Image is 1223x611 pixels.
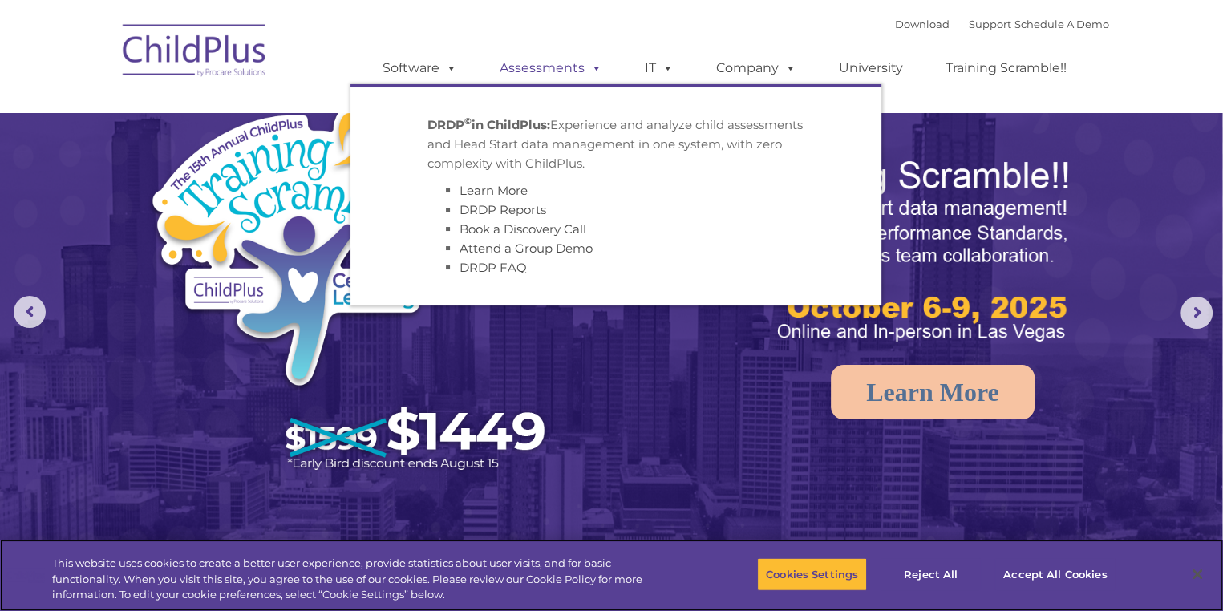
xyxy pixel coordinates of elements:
[895,18,950,30] a: Download
[629,52,690,84] a: IT
[115,13,275,93] img: ChildPlus by Procare Solutions
[366,52,473,84] a: Software
[460,202,546,217] a: DRDP Reports
[427,115,804,173] p: Experience and analyze child assessments and Head Start data management in one system, with zero ...
[969,18,1011,30] a: Support
[831,365,1035,419] a: Learn More
[757,557,867,591] button: Cookies Settings
[700,52,812,84] a: Company
[464,115,472,127] sup: ©
[460,260,527,275] a: DRDP FAQ
[223,172,291,184] span: Phone number
[929,52,1083,84] a: Training Scramble!!
[1014,18,1109,30] a: Schedule A Demo
[823,52,919,84] a: University
[52,556,673,603] div: This website uses cookies to create a better user experience, provide statistics about user visit...
[223,106,272,118] span: Last name
[460,183,528,198] a: Learn More
[460,221,586,237] a: Book a Discovery Call
[881,557,981,591] button: Reject All
[994,557,1116,591] button: Accept All Cookies
[895,18,1109,30] font: |
[484,52,618,84] a: Assessments
[427,117,550,132] strong: DRDP in ChildPlus:
[460,241,593,256] a: Attend a Group Demo
[1180,556,1215,592] button: Close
